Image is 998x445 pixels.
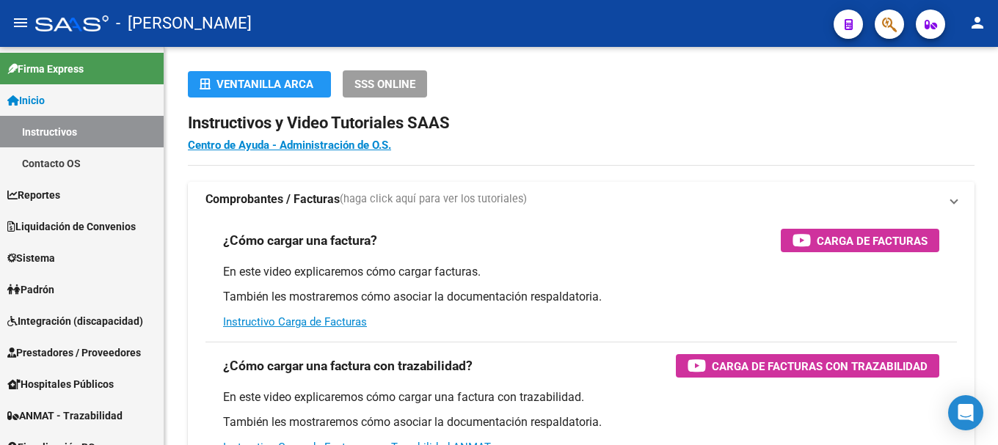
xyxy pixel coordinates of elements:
[200,71,319,98] div: Ventanilla ARCA
[116,7,252,40] span: - [PERSON_NAME]
[7,345,141,361] span: Prestadores / Proveedores
[223,414,939,430] p: También les mostraremos cómo asociar la documentación respaldatoria.
[12,14,29,32] mat-icon: menu
[7,218,136,235] span: Liquidación de Convenios
[712,357,928,375] span: Carga de Facturas con Trazabilidad
[223,230,377,251] h3: ¿Cómo cargar una factura?
[188,182,975,217] mat-expansion-panel-header: Comprobantes / Facturas(haga click aquí para ver los tutoriales)
[7,376,114,392] span: Hospitales Públicos
[343,70,427,98] button: SSS ONLINE
[223,289,939,305] p: También les mostraremos cómo asociar la documentación respaldatoria.
[340,191,527,207] span: (haga click aquí para ver los tutoriales)
[817,232,928,250] span: Carga de Facturas
[948,395,983,430] div: Open Intercom Messenger
[354,78,415,91] span: SSS ONLINE
[223,356,473,376] h3: ¿Cómo cargar una factura con trazabilidad?
[223,315,367,328] a: Instructivo Carga de Facturas
[969,14,986,32] mat-icon: person
[781,229,939,252] button: Carga de Facturas
[7,187,60,203] span: Reportes
[205,191,340,207] strong: Comprobantes / Facturas
[188,71,331,98] button: Ventanilla ARCA
[188,139,391,152] a: Centro de Ayuda - Administración de O.S.
[7,408,123,424] span: ANMAT - Trazabilidad
[7,313,143,329] span: Integración (discapacidad)
[188,109,975,137] h2: Instructivos y Video Tutoriales SAAS
[7,61,84,77] span: Firma Express
[7,250,55,266] span: Sistema
[7,92,45,109] span: Inicio
[223,264,939,280] p: En este video explicaremos cómo cargar facturas.
[7,282,54,298] span: Padrón
[676,354,939,378] button: Carga de Facturas con Trazabilidad
[223,389,939,405] p: En este video explicaremos cómo cargar una factura con trazabilidad.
